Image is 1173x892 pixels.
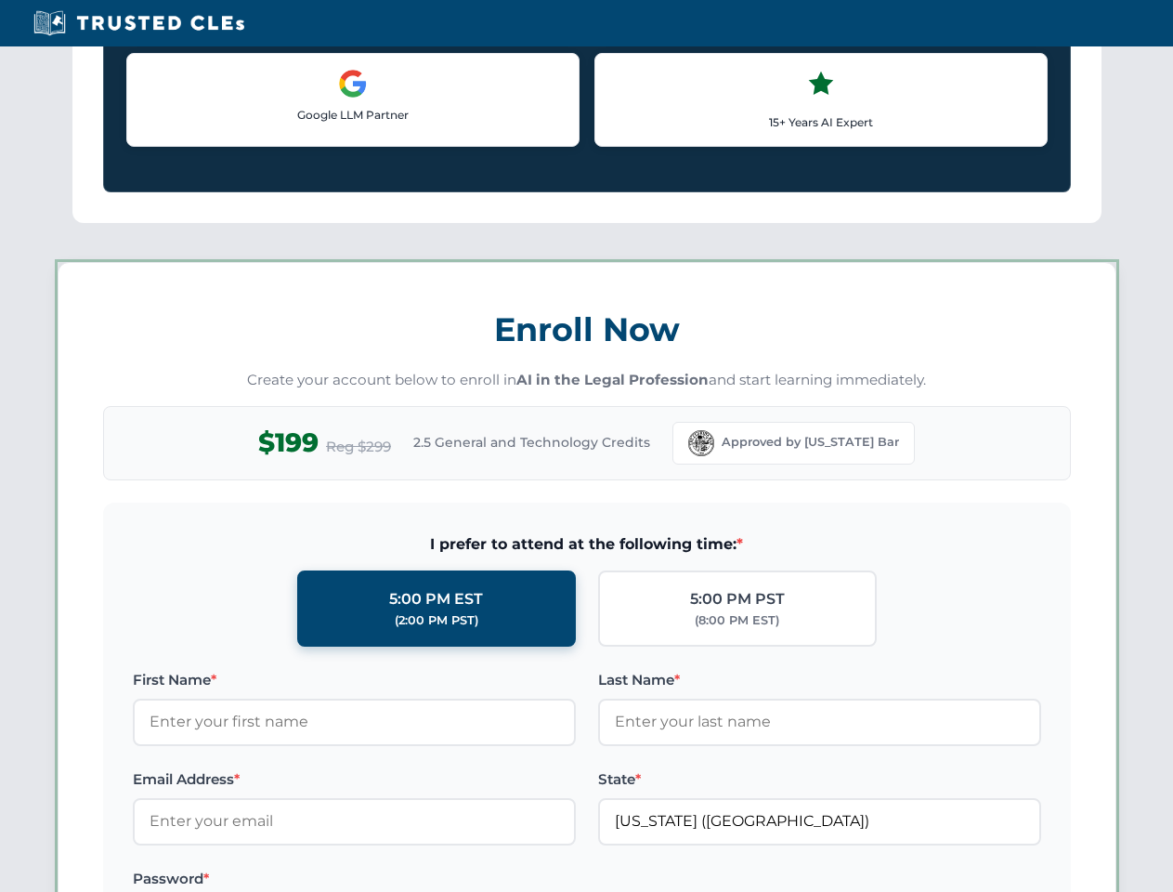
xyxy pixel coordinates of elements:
label: State [598,768,1041,791]
span: I prefer to attend at the following time: [133,532,1041,557]
img: Google [338,69,368,98]
span: $199 [258,422,319,464]
label: Password [133,868,576,890]
span: 2.5 General and Technology Credits [413,432,650,453]
p: Create your account below to enroll in and start learning immediately. [103,370,1071,391]
div: (8:00 PM EST) [695,611,779,630]
img: Trusted CLEs [28,9,250,37]
input: Enter your last name [598,699,1041,745]
p: Google LLM Partner [142,106,564,124]
span: Reg $299 [326,436,391,458]
label: Email Address [133,768,576,791]
h3: Enroll Now [103,300,1071,359]
input: Enter your first name [133,699,576,745]
span: Approved by [US_STATE] Bar [722,433,899,452]
p: 15+ Years AI Expert [610,113,1032,131]
input: Enter your email [133,798,576,845]
div: (2:00 PM PST) [395,611,478,630]
img: Florida Bar [688,430,714,456]
div: 5:00 PM PST [690,587,785,611]
div: 5:00 PM EST [389,587,483,611]
label: First Name [133,669,576,691]
label: Last Name [598,669,1041,691]
input: Florida (FL) [598,798,1041,845]
strong: AI in the Legal Profession [516,371,709,388]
